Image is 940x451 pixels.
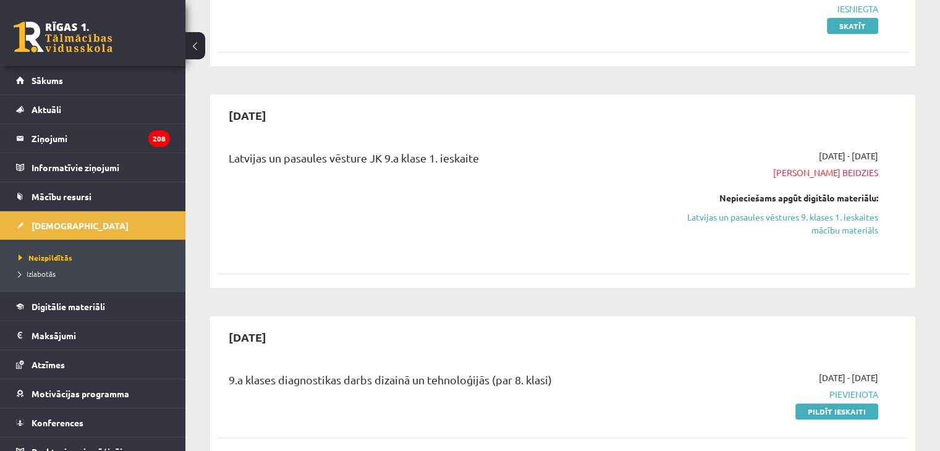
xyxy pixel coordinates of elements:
a: Latvijas un pasaules vēstures 9. klases 1. ieskaites mācību materiāls [674,211,878,237]
span: [DATE] - [DATE] [819,150,878,162]
h2: [DATE] [216,322,279,352]
div: 9.a klases diagnostikas darbs dizainā un tehnoloģijās (par 8. klasi) [229,371,656,394]
legend: Informatīvie ziņojumi [32,153,170,182]
span: Sākums [32,75,63,86]
a: Atzīmes [16,350,170,379]
div: Latvijas un pasaules vēsture JK 9.a klase 1. ieskaite [229,150,656,172]
span: Mācību resursi [32,191,91,202]
a: Rīgas 1. Tālmācības vidusskola [14,22,112,53]
a: Skatīt [827,18,878,34]
a: Pildīt ieskaiti [795,403,878,419]
a: Aktuāli [16,95,170,124]
a: Konferences [16,408,170,437]
span: Motivācijas programma [32,388,129,399]
span: [PERSON_NAME] beidzies [674,166,878,179]
span: Konferences [32,417,83,428]
span: Neizpildītās [19,253,72,263]
span: Pievienota [674,388,878,401]
a: Neizpildītās [19,252,173,263]
span: Iesniegta [674,2,878,15]
a: Mācību resursi [16,182,170,211]
span: Digitālie materiāli [32,301,105,312]
a: Sākums [16,66,170,95]
a: Motivācijas programma [16,379,170,408]
span: Aktuāli [32,104,61,115]
legend: Maksājumi [32,321,170,350]
a: Informatīvie ziņojumi [16,153,170,182]
i: 208 [148,130,170,147]
a: Izlabotās [19,268,173,279]
span: [DATE] - [DATE] [819,371,878,384]
span: [DEMOGRAPHIC_DATA] [32,220,129,231]
h2: [DATE] [216,101,279,130]
a: Digitālie materiāli [16,292,170,321]
a: Ziņojumi208 [16,124,170,153]
span: Izlabotās [19,269,56,279]
a: Maksājumi [16,321,170,350]
div: Nepieciešams apgūt digitālo materiālu: [674,192,878,204]
legend: Ziņojumi [32,124,170,153]
a: [DEMOGRAPHIC_DATA] [16,211,170,240]
span: Atzīmes [32,359,65,370]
